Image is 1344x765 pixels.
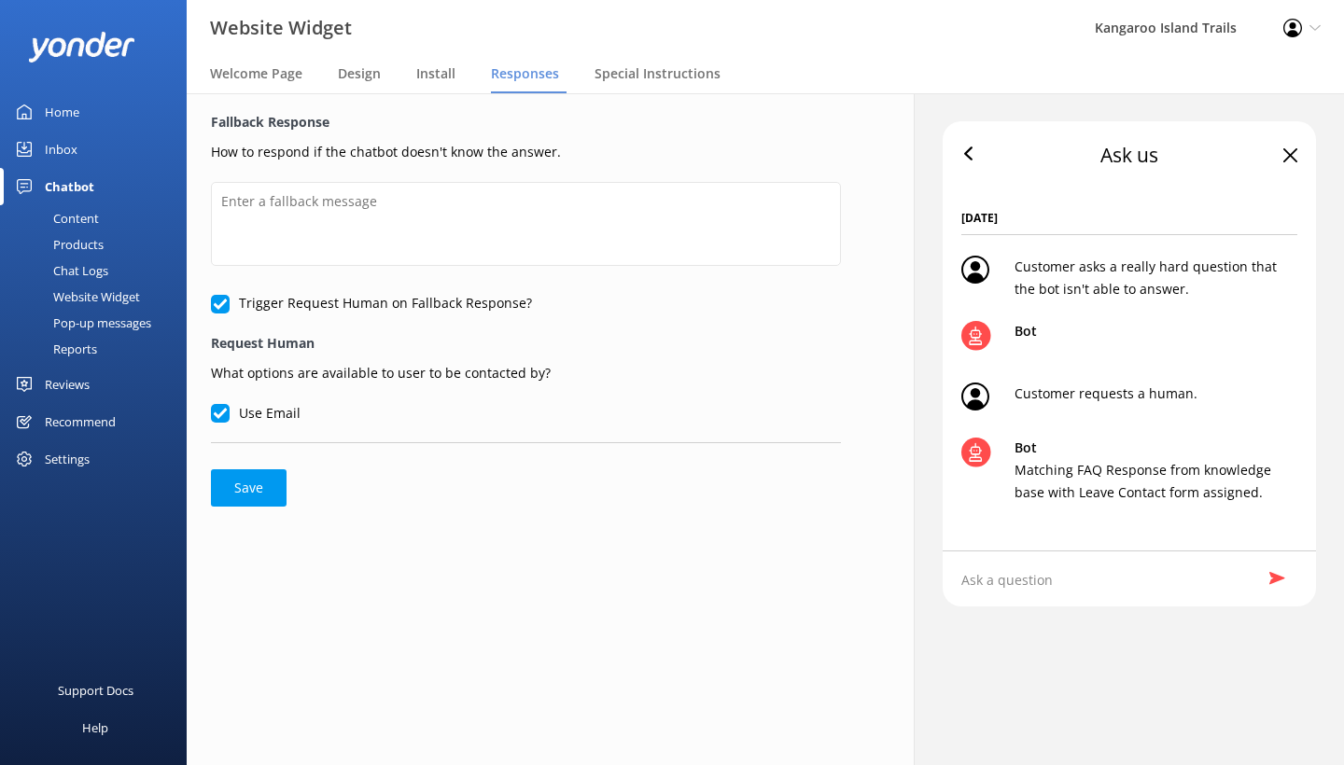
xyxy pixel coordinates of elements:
div: Reports [11,336,97,362]
div: Ask us [1100,140,1158,172]
a: Pop-up messages [11,310,187,336]
button: Save [211,469,287,507]
p: Customer requests a human. [1015,382,1197,417]
span: Special Instructions [595,64,721,83]
a: Website Widget [11,284,187,310]
div: Inbox [45,131,77,168]
p: What options are available to user to be contacted by? [211,358,841,383]
label: Use Email [211,403,301,424]
label: Fallback Response [211,112,841,132]
div: Chat Logs [11,257,108,284]
p: How to respond if the chatbot doesn't know the answer. [211,137,841,162]
p: Bot [1015,438,1297,458]
div: Help [82,709,108,746]
div: Chatbot [45,168,94,205]
span: Responses [491,64,559,83]
label: Trigger Request Human on Fallback Response? [211,293,532,313]
div: Reviews [45,366,90,403]
span: Install [416,64,455,83]
p: Matching FAQ Response from knowledge base with Leave Contact form assigned. [1015,459,1297,504]
a: Reports [11,336,187,362]
div: Support Docs [58,672,133,709]
a: Chat Logs [11,257,187,284]
p: Bot [1015,321,1037,341]
div: Home [45,93,79,131]
span: Welcome Page [210,64,302,83]
div: Products [11,231,104,257]
p: Customer asks a really hard question that the bot isn't able to answer. [1015,256,1297,300]
div: Recommend [45,403,116,440]
img: yonder-white-logo.png [28,32,135,63]
h3: Website Widget [210,13,352,43]
div: Website Widget [11,284,140,310]
span: [DATE] [961,209,1297,235]
a: Products [11,231,187,257]
label: Request Human [211,333,841,354]
div: Settings [45,440,90,478]
a: Content [11,205,187,231]
div: Content [11,205,99,231]
span: Design [338,64,381,83]
div: Pop-up messages [11,310,151,336]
